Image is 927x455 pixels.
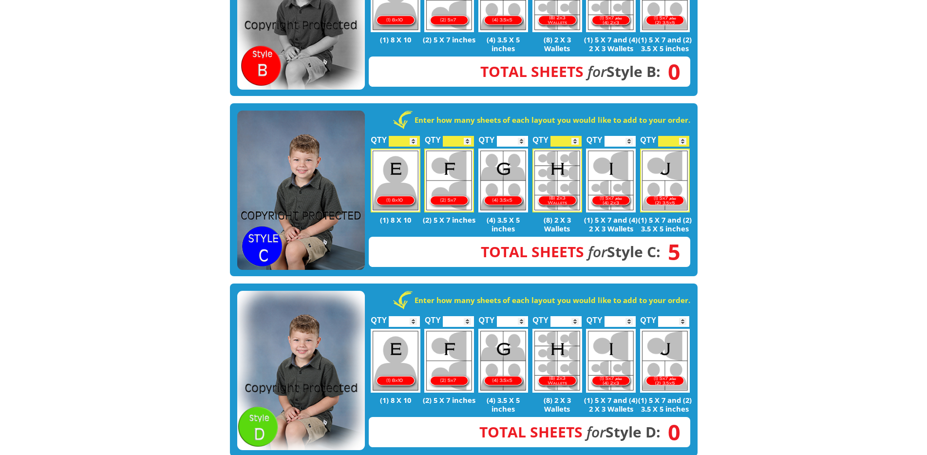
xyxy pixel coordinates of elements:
img: J [640,149,690,212]
label: QTY [586,125,603,149]
img: E [371,149,420,212]
p: (1) 5 X 7 and (2) 3.5 X 5 inches [638,35,692,53]
p: (1) 8 X 10 [369,215,423,224]
label: QTY [371,305,387,329]
label: QTY [371,125,387,149]
p: (8) 2 X 3 Wallets [530,215,584,233]
label: QTY [532,305,549,329]
strong: Style B: [480,61,661,81]
label: QTY [425,125,441,149]
img: G [478,149,528,212]
label: QTY [586,305,603,329]
em: for [587,61,606,81]
em: for [586,422,605,442]
p: (4) 3.5 X 5 inches [476,35,530,53]
label: QTY [640,125,656,149]
span: Total Sheets [481,242,584,262]
img: I [586,329,636,393]
p: (2) 5 X 7 inches [422,396,476,404]
em: for [588,242,607,262]
strong: Style D: [479,422,661,442]
label: QTY [479,305,495,329]
span: 0 [661,66,681,77]
strong: Enter how many sheets of each layout you would like to add to your order. [415,295,690,305]
p: (8) 2 X 3 Wallets [530,35,584,53]
span: Total Sheets [480,61,584,81]
img: E [371,329,420,393]
p: (1) 5 X 7 and (4) 2 X 3 Wallets [584,396,638,413]
span: 0 [661,427,681,437]
label: QTY [532,125,549,149]
img: I [586,149,636,212]
span: Total Sheets [479,422,583,442]
img: STYLE D [237,291,365,451]
p: (4) 3.5 X 5 inches [476,215,530,233]
strong: Enter how many sheets of each layout you would like to add to your order. [415,115,690,125]
label: QTY [640,305,656,329]
p: (1) 5 X 7 and (2) 3.5 X 5 inches [638,215,692,233]
p: (4) 3.5 X 5 inches [476,396,530,413]
p: (1) 8 X 10 [369,35,423,44]
img: J [640,329,690,393]
img: F [424,329,474,393]
p: (8) 2 X 3 Wallets [530,396,584,413]
img: STYLE C [237,111,365,270]
span: 5 [661,246,681,257]
img: G [478,329,528,393]
p: (1) 5 X 7 and (2) 3.5 X 5 inches [638,396,692,413]
strong: Style C: [481,242,661,262]
label: QTY [479,125,495,149]
p: (1) 8 X 10 [369,396,423,404]
p: (2) 5 X 7 inches [422,35,476,44]
p: (1) 5 X 7 and (4) 2 X 3 Wallets [584,35,638,53]
p: (1) 5 X 7 and (4) 2 X 3 Wallets [584,215,638,233]
img: H [532,149,582,212]
label: QTY [425,305,441,329]
p: (2) 5 X 7 inches [422,215,476,224]
img: F [424,149,474,212]
img: H [532,329,582,393]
